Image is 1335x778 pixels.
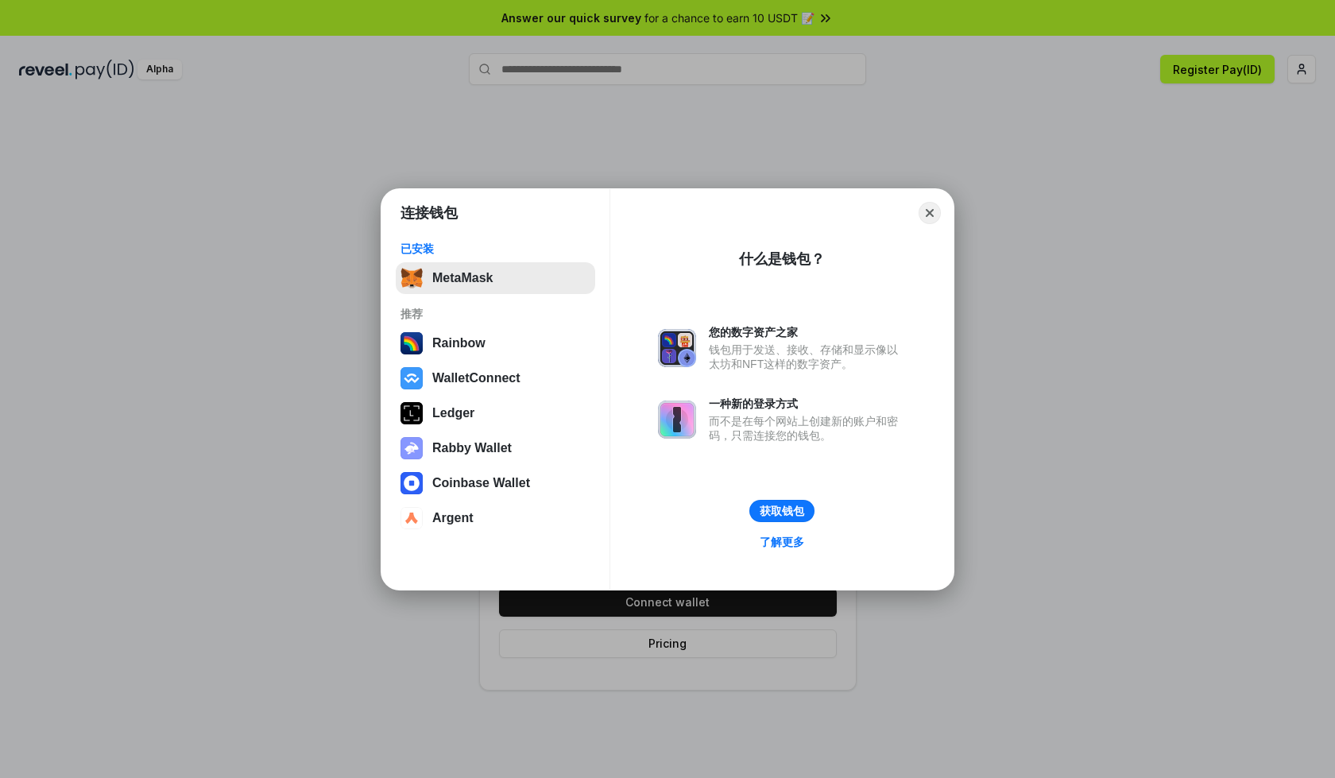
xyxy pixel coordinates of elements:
[432,441,512,455] div: Rabby Wallet
[400,203,458,223] h1: 连接钱包
[749,500,815,522] button: 获取钱包
[760,504,804,518] div: 获取钱包
[432,371,520,385] div: WalletConnect
[760,535,804,549] div: 了解更多
[750,532,814,552] a: 了解更多
[400,267,423,289] img: svg+xml,%3Csvg%20fill%3D%22none%22%20height%3D%2233%22%20viewBox%3D%220%200%2035%2033%22%20width%...
[400,437,423,459] img: svg+xml,%3Csvg%20xmlns%3D%22http%3A%2F%2Fwww.w3.org%2F2000%2Fsvg%22%20fill%3D%22none%22%20viewBox...
[432,406,474,420] div: Ledger
[396,432,595,464] button: Rabby Wallet
[919,202,941,224] button: Close
[400,332,423,354] img: svg+xml,%3Csvg%20width%3D%22120%22%20height%3D%22120%22%20viewBox%3D%220%200%20120%20120%22%20fil...
[432,511,474,525] div: Argent
[400,367,423,389] img: svg+xml,%3Csvg%20width%3D%2228%22%20height%3D%2228%22%20viewBox%3D%220%200%2028%2028%22%20fill%3D...
[658,329,696,367] img: svg+xml,%3Csvg%20xmlns%3D%22http%3A%2F%2Fwww.w3.org%2F2000%2Fsvg%22%20fill%3D%22none%22%20viewBox...
[396,262,595,294] button: MetaMask
[709,397,906,411] div: 一种新的登录方式
[739,250,825,269] div: 什么是钱包？
[709,414,906,443] div: 而不是在每个网站上创建新的账户和密码，只需连接您的钱包。
[396,502,595,534] button: Argent
[709,325,906,339] div: 您的数字资产之家
[396,397,595,429] button: Ledger
[432,271,493,285] div: MetaMask
[432,476,530,490] div: Coinbase Wallet
[432,336,486,350] div: Rainbow
[709,343,906,371] div: 钱包用于发送、接收、存储和显示像以太坊和NFT这样的数字资产。
[400,402,423,424] img: svg+xml,%3Csvg%20xmlns%3D%22http%3A%2F%2Fwww.w3.org%2F2000%2Fsvg%22%20width%3D%2228%22%20height%3...
[400,507,423,529] img: svg+xml,%3Csvg%20width%3D%2228%22%20height%3D%2228%22%20viewBox%3D%220%200%2028%2028%22%20fill%3D...
[396,467,595,499] button: Coinbase Wallet
[400,307,590,321] div: 推荐
[400,242,590,256] div: 已安装
[658,401,696,439] img: svg+xml,%3Csvg%20xmlns%3D%22http%3A%2F%2Fwww.w3.org%2F2000%2Fsvg%22%20fill%3D%22none%22%20viewBox...
[400,472,423,494] img: svg+xml,%3Csvg%20width%3D%2228%22%20height%3D%2228%22%20viewBox%3D%220%200%2028%2028%22%20fill%3D...
[396,327,595,359] button: Rainbow
[396,362,595,394] button: WalletConnect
